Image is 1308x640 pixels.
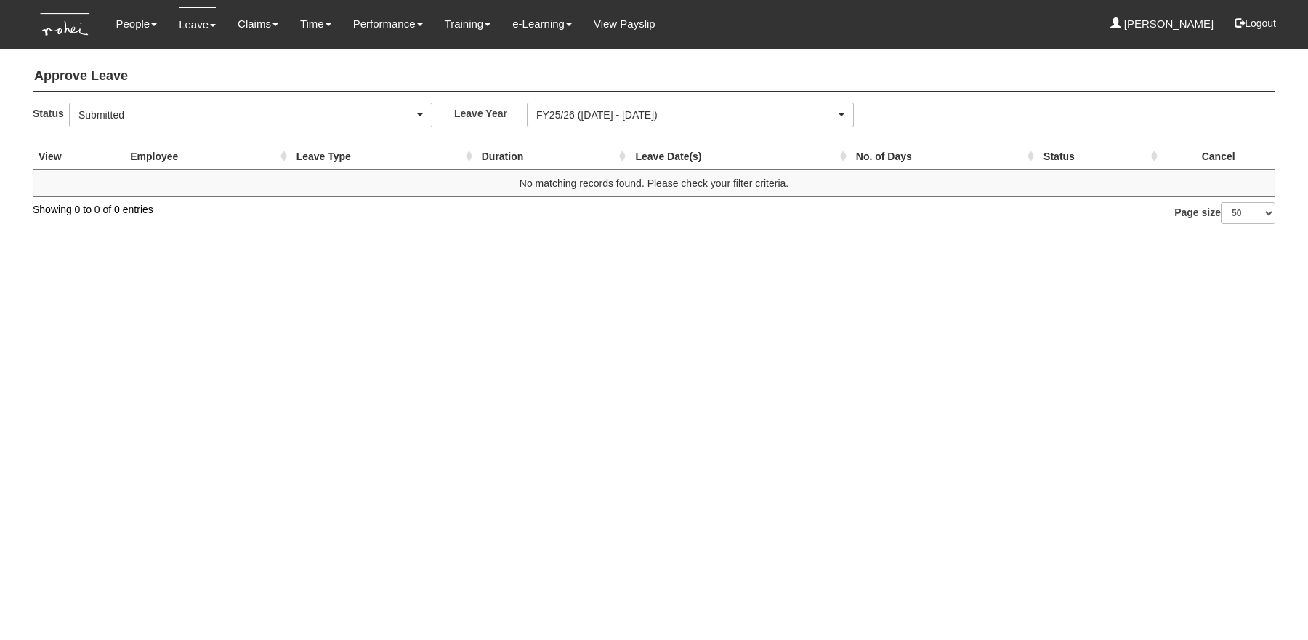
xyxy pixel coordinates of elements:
[850,143,1038,170] th: No. of Days : activate to sort column ascending
[527,103,854,127] button: FY25/26 ([DATE] - [DATE])
[300,7,331,41] a: Time
[179,7,216,41] a: Leave
[629,143,849,170] th: Leave Date(s) : activate to sort column ascending
[116,7,157,41] a: People
[33,169,1275,196] td: No matching records found. Please check your filter criteria.
[454,103,527,124] label: Leave Year
[476,143,630,170] th: Duration : activate to sort column ascending
[536,108,836,122] div: FY25/26 ([DATE] - [DATE])
[124,143,290,170] th: Employee : activate to sort column ascending
[1224,6,1286,41] button: Logout
[1221,202,1275,224] select: Page size
[291,143,476,170] th: Leave Type : activate to sort column ascending
[33,143,124,170] th: View
[512,7,572,41] a: e-Learning
[1038,143,1161,170] th: Status : activate to sort column ascending
[33,103,69,124] label: Status
[78,108,414,122] div: Submitted
[353,7,423,41] a: Performance
[33,62,1275,92] h4: Approve Leave
[1161,143,1275,170] th: Cancel
[594,7,655,41] a: View Payslip
[445,7,491,41] a: Training
[1174,202,1275,224] label: Page size
[69,103,432,127] button: Submitted
[238,7,278,41] a: Claims
[1110,7,1214,41] a: [PERSON_NAME]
